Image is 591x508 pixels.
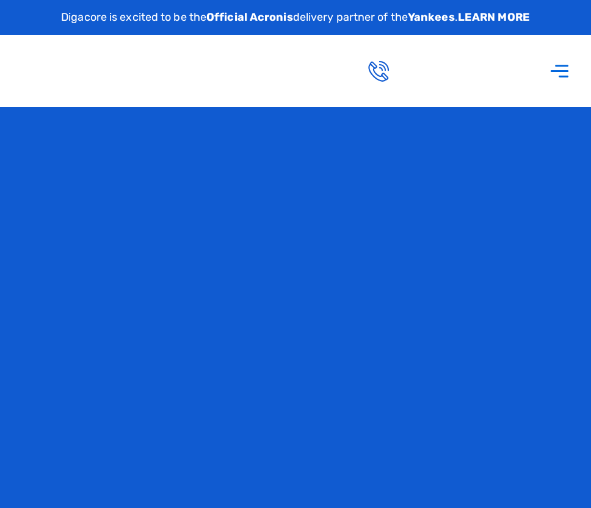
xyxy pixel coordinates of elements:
strong: Official Acronis [206,10,293,24]
p: Digacore is excited to be the delivery partner of the . [61,9,530,26]
strong: Yankees [408,10,455,24]
img: Digacore logo 1 [24,35,192,106]
a: LEARN MORE [458,10,530,24]
div: Menu Toggle [543,54,576,87]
